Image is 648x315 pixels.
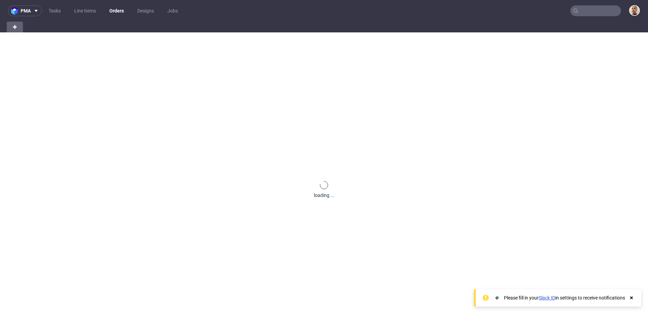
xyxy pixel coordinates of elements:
div: loading ... [314,192,334,199]
div: Please fill in your in settings to receive notifications [504,294,625,301]
a: Orders [105,5,128,16]
button: pma [8,5,42,16]
img: logo [11,7,21,15]
a: Tasks [45,5,65,16]
a: Jobs [163,5,182,16]
a: Line Items [70,5,100,16]
a: Designs [133,5,158,16]
img: Bartłomiej Leśniczuk [630,6,639,15]
a: Slack ID [539,295,555,300]
img: Slack [494,294,501,301]
span: pma [21,8,31,13]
